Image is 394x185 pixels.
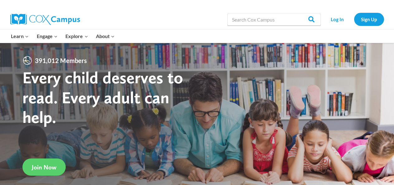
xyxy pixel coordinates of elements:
[65,32,88,40] span: Explore
[227,13,321,26] input: Search Cox Campus
[354,13,384,26] a: Sign Up
[22,158,66,176] a: Join Now
[32,56,89,66] span: 391,012 Members
[32,163,56,171] span: Join Now
[22,67,183,127] strong: Every child deserves to read. Every adult can help.
[324,13,384,26] nav: Secondary Navigation
[11,32,29,40] span: Learn
[7,30,119,43] nav: Primary Navigation
[37,32,58,40] span: Engage
[10,14,80,25] img: Cox Campus
[324,13,351,26] a: Log In
[96,32,115,40] span: About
